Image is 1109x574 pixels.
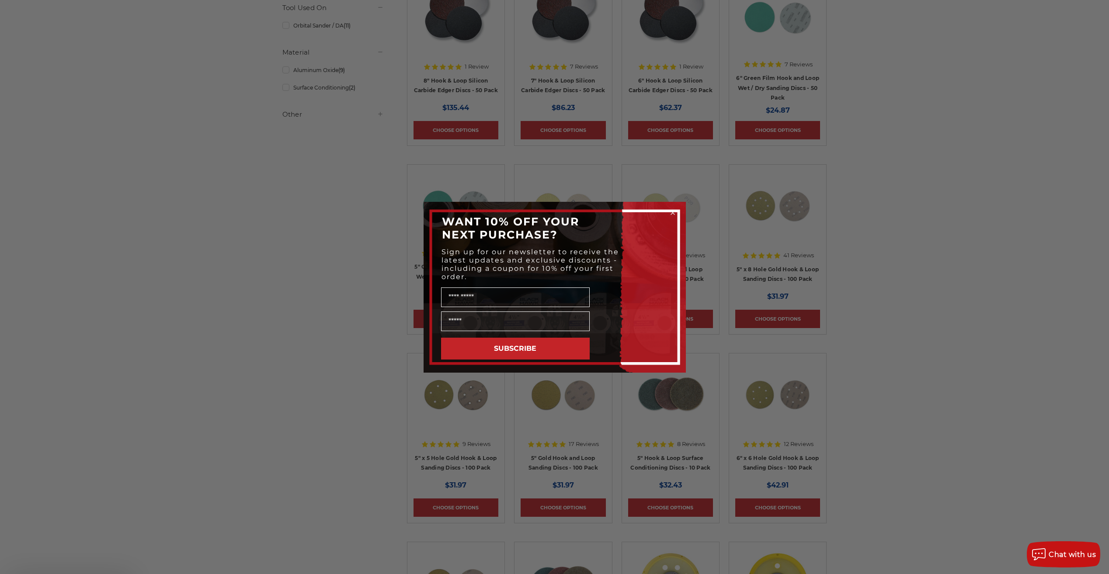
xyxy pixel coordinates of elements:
button: SUBSCRIBE [441,338,590,360]
button: Chat with us [1027,541,1100,567]
button: Close dialog [668,208,677,217]
span: Chat with us [1049,550,1096,559]
span: WANT 10% OFF YOUR NEXT PURCHASE? [442,215,579,241]
input: Email [441,311,590,331]
span: Sign up for our newsletter to receive the latest updates and exclusive discounts - including a co... [442,248,619,281]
